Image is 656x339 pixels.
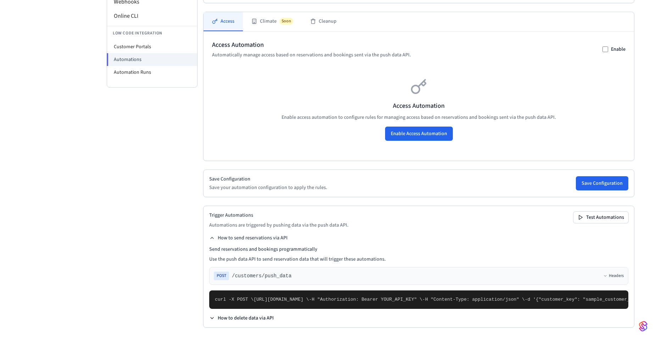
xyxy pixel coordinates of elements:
[232,272,291,279] span: /customers/push_data
[279,18,293,25] span: Soon
[204,12,243,31] button: Access
[209,184,327,191] p: Save your automation configuration to apply the rules.
[107,66,197,79] li: Automation Runs
[212,40,411,50] h2: Access Automation
[209,234,288,241] button: How to send reservations via API
[603,273,624,279] button: Headers
[209,212,349,219] h2: Trigger Automations
[215,297,254,302] span: curl -X POST \
[611,46,626,53] label: Enable
[422,297,525,302] span: -H "Content-Type: application/json" \
[107,9,197,23] li: Online CLI
[576,176,628,190] button: Save Configuration
[209,315,274,322] button: How to delete data via API
[573,212,628,223] button: Test Automations
[107,53,197,66] li: Automations
[385,127,453,141] button: Enable Access Automation
[107,40,197,53] li: Customer Portals
[209,246,628,253] h4: Send reservations and bookings programmatically
[107,26,197,40] li: Low Code Integration
[639,321,647,332] img: SeamLogoGradient.69752ec5.svg
[302,12,345,31] button: Cleanup
[525,297,539,302] span: -d '{
[212,101,626,111] h3: Access Automation
[254,297,309,302] span: [URL][DOMAIN_NAME] \
[212,51,411,59] p: Automatically manage access based on reservations and bookings sent via the push data API.
[214,272,229,280] span: POST
[209,176,327,183] h2: Save Configuration
[212,114,626,121] p: Enable access automation to configure rules for managing access based on reservations and booking...
[243,12,302,31] button: ClimateSoon
[539,297,644,302] span: "customer_key": "sample_customer_key",
[209,222,349,229] p: Automations are triggered by pushing data via the push data API.
[209,256,628,263] p: Use the push data API to send reservation data that will trigger these automations.
[309,297,422,302] span: -H "Authorization: Bearer YOUR_API_KEY" \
